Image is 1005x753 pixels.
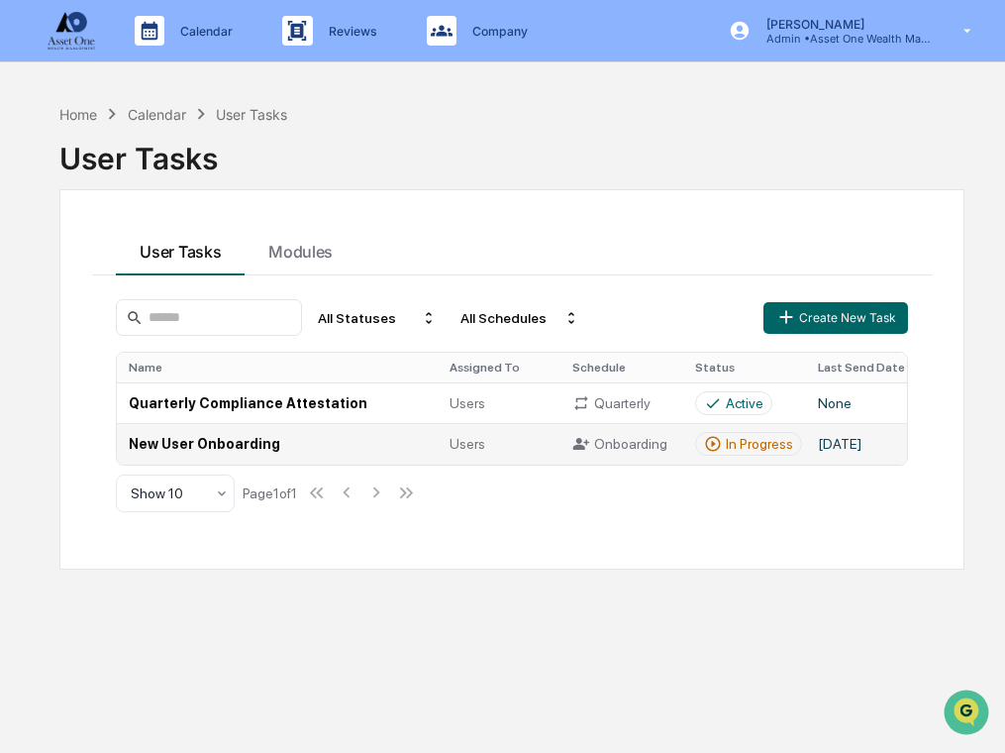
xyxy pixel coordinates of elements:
[20,42,360,73] p: How can we help?
[572,394,671,412] div: Quarterly
[12,397,136,433] a: 🖐️Preclearance
[175,269,268,285] span: 13 minutes ago
[942,688,995,741] iframe: Open customer support
[20,220,133,236] div: Past conversations
[42,152,77,187] img: 1751574470498-79e402a7-3db9-40a0-906f-966fe37d0ed6
[751,32,935,46] p: Admin • Asset One Wealth Management
[245,222,356,275] button: Modules
[20,407,36,423] div: 🖐️
[59,106,97,123] div: Home
[751,17,935,32] p: [PERSON_NAME]
[313,24,387,39] p: Reviews
[216,106,287,123] div: User Tasks
[337,158,360,181] button: Start new chat
[20,251,51,282] img: Cece Ferraez
[164,269,171,285] span: •
[12,435,133,471] a: 🔎Data Lookup
[726,395,763,411] div: Active
[48,12,95,50] img: logo
[136,397,253,433] a: 🗄️Attestations
[40,405,128,425] span: Preclearance
[450,395,485,411] span: Users
[726,436,793,452] div: In Progress
[438,353,560,382] th: Assigned To
[40,443,125,463] span: Data Lookup
[89,152,325,171] div: Start new chat
[806,382,968,423] td: None
[128,106,186,123] div: Calendar
[61,323,160,339] span: [PERSON_NAME]
[144,407,159,423] div: 🗄️
[243,485,297,501] div: Page 1 of 1
[806,423,968,464] td: [DATE]
[307,216,360,240] button: See all
[456,24,538,39] p: Company
[683,353,806,382] th: Status
[175,323,216,339] span: [DATE]
[20,304,51,336] img: Cece Ferraez
[164,323,171,339] span: •
[763,302,908,334] button: Create New Task
[117,423,438,464] td: New User Onboarding
[116,222,245,275] button: User Tasks
[164,24,243,39] p: Calendar
[20,445,36,461] div: 🔎
[452,302,587,334] div: All Schedules
[560,353,683,382] th: Schedule
[140,490,240,506] a: Powered byPylon
[806,353,968,382] th: Last Send Date
[163,405,246,425] span: Attestations
[61,269,160,285] span: [PERSON_NAME]
[117,353,438,382] th: Name
[310,302,445,334] div: All Statuses
[117,382,438,423] td: Quarterly Compliance Attestation
[20,152,55,187] img: 1746055101610-c473b297-6a78-478c-a979-82029cc54cd1
[450,436,485,452] span: Users
[572,435,671,453] div: Onboarding
[89,171,272,187] div: We're available if you need us!
[197,491,240,506] span: Pylon
[59,125,964,176] div: User Tasks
